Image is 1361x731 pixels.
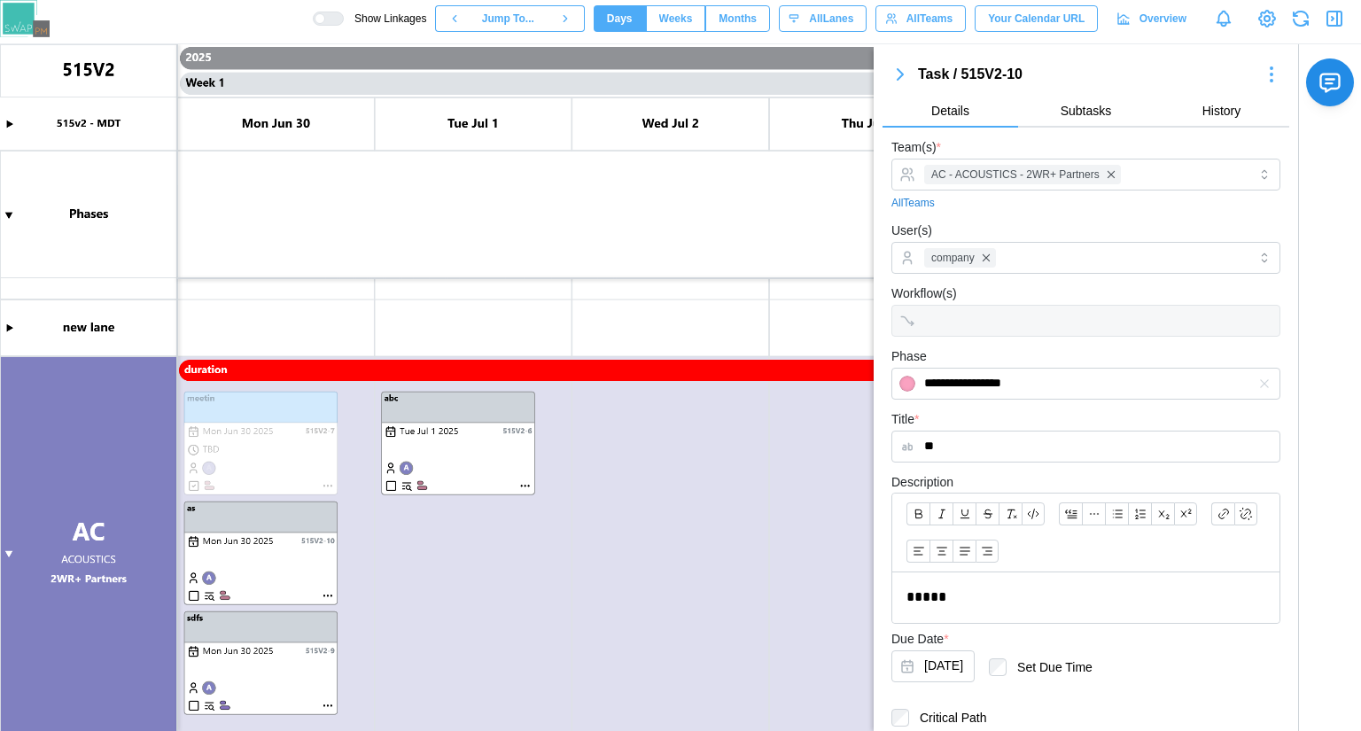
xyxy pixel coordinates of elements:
[1007,658,1093,676] label: Set Due Time
[891,410,919,430] label: Title
[953,502,976,525] button: Underline
[1139,6,1186,31] span: Overview
[1322,6,1347,31] button: Close Drawer
[931,105,969,117] span: Details
[906,502,929,525] button: Bold
[659,6,693,31] span: Weeks
[891,284,957,304] label: Workflow(s)
[906,6,953,31] span: All Teams
[1105,502,1128,525] button: Bullet list
[909,709,986,727] label: Critical Path
[607,6,633,31] span: Days
[929,540,953,563] button: Align text: center
[1174,502,1197,525] button: Superscript
[976,540,999,563] button: Align text: right
[988,6,1085,31] span: Your Calendar URL
[344,12,426,26] span: Show Linkages
[891,195,935,212] a: All Teams
[809,6,853,31] span: All Lanes
[1211,502,1234,525] button: Link
[976,502,999,525] button: Strikethrough
[891,347,927,367] label: Phase
[918,64,1254,86] div: Task / 515V2-10
[482,6,534,31] span: Jump To...
[931,167,1100,183] span: AC - ACOUSTICS - 2WR+ Partners
[891,473,953,493] label: Description
[953,540,976,563] button: Align text: justify
[1151,502,1174,525] button: Subscript
[1234,502,1257,525] button: Remove link
[891,222,932,241] label: User(s)
[1082,502,1105,525] button: Horizontal line
[891,650,975,682] button: Jun 30, 2025
[906,540,929,563] button: Align text: left
[1255,6,1279,31] a: View Project
[1202,105,1241,117] span: History
[1059,502,1082,525] button: Blockquote
[999,502,1022,525] button: Clear formatting
[929,502,953,525] button: Italic
[891,630,949,649] label: Due Date
[1288,6,1313,31] button: Refresh Grid
[1022,502,1045,525] button: Code
[931,250,975,267] span: company
[1209,4,1239,34] a: Notifications
[1061,105,1112,117] span: Subtasks
[719,6,757,31] span: Months
[891,138,941,158] label: Team(s)
[1128,502,1151,525] button: Ordered list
